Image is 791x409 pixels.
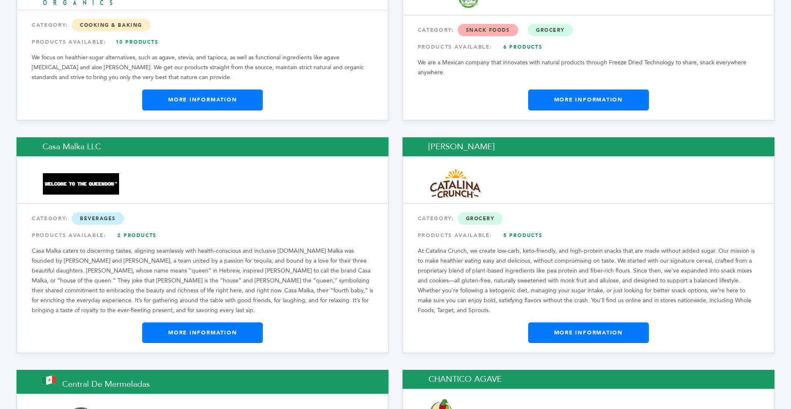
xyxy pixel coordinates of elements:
[403,370,775,389] h2: CHANTICO AGAVE
[528,322,649,343] a: More Information
[403,137,775,156] h2: [PERSON_NAME]
[16,370,388,394] h2: Central de Mermeladas
[32,53,373,82] p: We focus on healthier sugar alternatives, such as agave, stevia, and tapioca, as well as function...
[528,24,573,36] span: Grocery
[418,228,759,243] div: PRODUCTS AVAILABLE:
[418,40,759,54] div: PRODUCTS AVAILABLE:
[16,137,388,156] h2: Casa Malka LLC
[108,35,166,49] a: 10 Products
[72,212,124,225] span: Beverages
[43,173,119,195] img: Casa Malka LLC
[32,18,373,33] div: CATEGORY:
[458,212,503,225] span: Grocery
[418,58,759,78] p: We are a Mexican company that innovates with natural products through Freeze Dried Technology to ...
[142,322,263,343] a: More Information
[72,19,150,31] span: Cooking & Baking
[494,40,552,54] a: 6 Products
[32,246,373,315] p: Casa Malka caters to discerning tastes, aligning seamlessly with health-conscious and inclusive [...
[42,376,56,385] img: This brand is from Mexico (MX)
[142,89,263,110] a: More Information
[494,228,552,243] a: 5 Products
[418,211,759,226] div: CATEGORY:
[528,89,649,110] a: More Information
[32,228,373,243] div: PRODUCTS AVAILABLE:
[418,23,759,38] div: CATEGORY:
[429,167,483,202] img: Catalina Snacks
[108,228,166,243] a: 2 Products
[418,246,759,315] p: At Catalina Crunch, we create low-carb, keto-friendly, and high-protein snacks that are made with...
[458,24,518,36] span: Snack Foods
[32,35,373,49] div: PRODUCTS AVAILABLE:
[32,211,373,226] div: CATEGORY:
